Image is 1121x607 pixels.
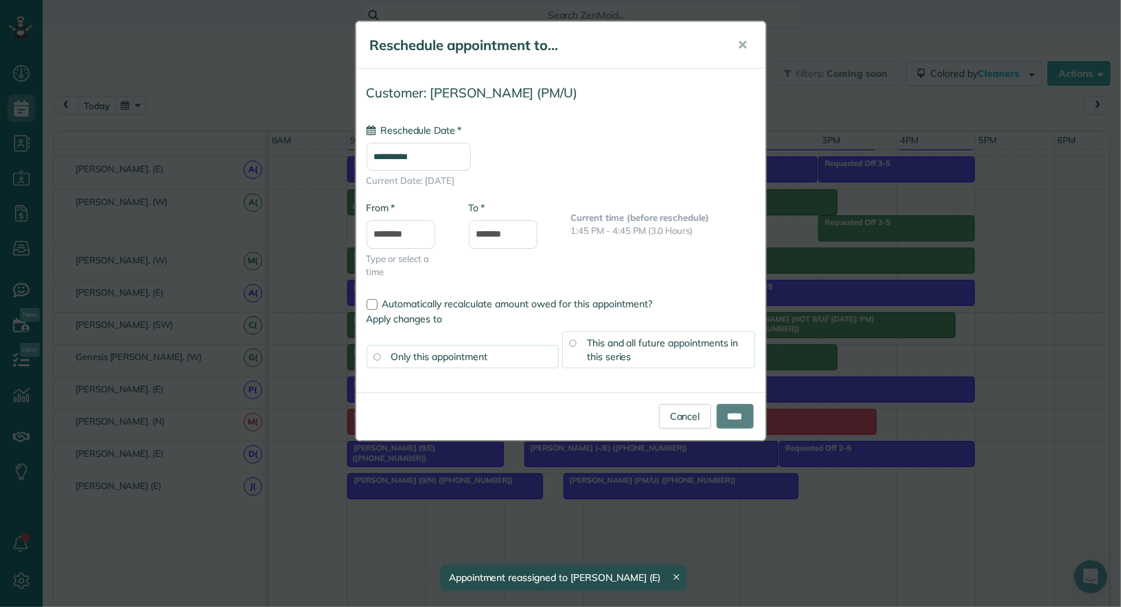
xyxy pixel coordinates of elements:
[367,252,448,278] span: Type or select a time
[659,404,711,429] a: Cancel
[370,36,719,55] h5: Reschedule appointment to...
[382,298,653,310] span: Automatically recalculate amount owed for this appointment?
[569,340,576,346] input: This and all future appointments in this series
[367,201,395,215] label: From
[738,37,748,53] span: ✕
[571,224,755,237] p: 1:45 PM - 4:45 PM (3.0 Hours)
[391,350,487,363] span: Only this appointment
[441,565,686,591] div: Appointment reassigned to [PERSON_NAME] (E)
[373,353,380,360] input: Only this appointment
[571,212,710,223] b: Current time (before reschedule)
[367,123,461,137] label: Reschedule Date
[587,337,739,363] span: This and all future appointments in this series
[367,312,755,326] label: Apply changes to
[367,86,755,100] h4: Customer: [PERSON_NAME] (PM/U)
[367,174,755,187] span: Current Date: [DATE]
[469,201,485,215] label: To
